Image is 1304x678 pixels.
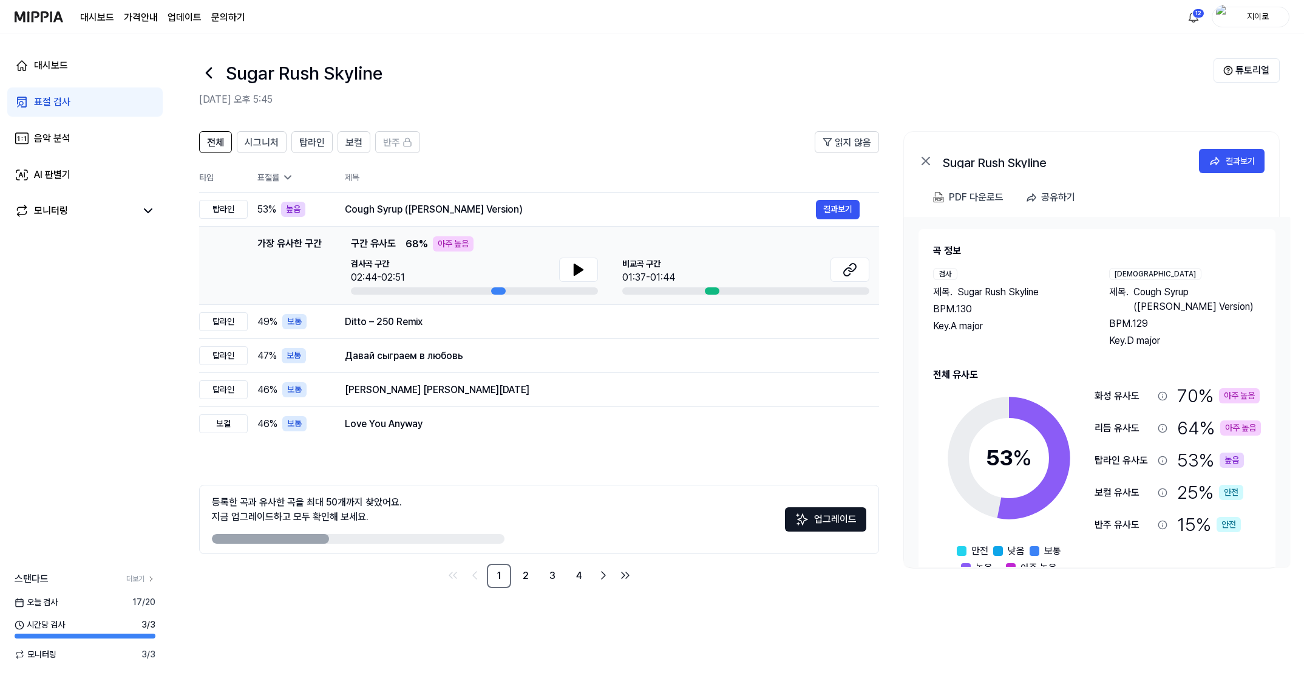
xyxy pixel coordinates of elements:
button: 읽지 않음 [815,131,879,153]
a: 더보기 [126,574,155,584]
div: 탑라인 [199,346,248,365]
div: 높음 [281,202,305,217]
span: 비교곡 구간 [622,258,675,270]
button: 전체 [199,131,232,153]
span: 46 % [257,383,277,397]
div: PDF 다운로드 [949,190,1003,205]
div: 탑라인 유사도 [1095,453,1153,468]
span: 읽지 않음 [835,135,871,150]
div: Давай сыграем в любовь [345,349,860,363]
div: 53 % [1177,447,1244,474]
button: 탑라인 [291,131,333,153]
div: 모니터링 [34,204,68,218]
a: Go to next page [594,566,613,585]
div: 아주 높음 [433,236,474,252]
th: 타입 [199,163,248,193]
a: Go to last page [616,566,635,585]
div: 보컬 [199,414,248,433]
span: 반주 [383,135,400,150]
h1: Sugar Rush Skyline [226,60,382,87]
a: AI 판별기 [7,160,163,190]
div: 지이로 [1234,10,1282,23]
div: 25 % [1177,479,1243,506]
span: 제목 . [1109,285,1129,314]
div: 15 % [1177,511,1241,538]
div: Key. D major [1109,334,1261,348]
div: 리듬 유사도 [1095,421,1153,436]
h2: [DATE] 오후 5:45 [199,92,1214,107]
span: 검사곡 구간 [351,258,405,270]
img: PDF Download [933,192,944,203]
div: 탑라인 [199,380,248,399]
div: 53 [986,442,1032,474]
span: 68 % [406,237,428,252]
div: 탑라인 [199,312,248,331]
h2: 곡 정보 [933,244,1261,258]
button: profile지이로 [1212,7,1289,27]
div: 음악 분석 [34,131,70,146]
span: 보컬 [345,135,362,150]
a: 4 [567,564,591,588]
a: Go to first page [443,566,463,585]
div: BPM. 130 [933,302,1085,317]
div: 12 [1192,9,1204,18]
button: PDF 다운로드 [931,185,1006,210]
span: 오늘 검사 [15,596,58,609]
div: 가장 유사한 구간 [257,236,322,295]
div: 안전 [1219,485,1243,500]
div: 아주 높음 [1219,388,1260,403]
button: 결과보기 [816,200,860,219]
img: Help [1223,66,1233,75]
div: 보통 [282,416,307,431]
div: 표절 검사 [34,95,70,109]
a: 1 [487,564,511,588]
button: 공유하기 [1020,185,1085,210]
div: 01:37-01:44 [622,270,675,285]
button: 가격안내 [124,10,158,25]
div: 아주 높음 [1220,420,1261,436]
span: 전체 [207,135,224,150]
span: 3 / 3 [141,618,155,631]
a: Go to previous page [465,566,484,585]
nav: pagination [199,564,879,588]
span: 구간 유사도 [351,236,396,252]
span: 보통 [1044,544,1061,558]
div: [DEMOGRAPHIC_DATA] [1109,268,1201,280]
th: 제목 [345,163,879,192]
div: Sugar Rush Skyline [943,154,1186,168]
a: 대시보드 [80,10,114,25]
div: 02:44-02:51 [351,270,405,285]
div: 보컬 유사도 [1095,485,1153,500]
button: 반주 [375,131,420,153]
span: Cough Syrup ([PERSON_NAME] Version) [1133,285,1261,314]
span: 낮음 [1008,544,1025,558]
a: 곡 정보검사제목.Sugar Rush SkylineBPM.130Key.A major[DEMOGRAPHIC_DATA]제목.Cough Syrup ([PERSON_NAME] Vers... [904,217,1290,567]
span: 제목 . [933,285,953,300]
div: 탑라인 [199,200,248,219]
a: 표절 검사 [7,87,163,117]
button: 결과보기 [1199,149,1265,173]
span: Sugar Rush Skyline [957,285,1039,300]
a: 모니터링 [15,204,136,218]
a: Sparkles업그레이드 [785,518,866,529]
div: 화성 유사도 [1095,389,1153,403]
button: 업그레이드 [785,507,866,532]
span: 46 % [257,417,277,431]
button: 튜토리얼 [1214,58,1280,83]
a: 문의하기 [211,10,245,25]
div: Love You Anyway [345,417,860,431]
span: 17 / 20 [132,596,155,609]
span: 모니터링 [15,648,56,661]
div: 공유하기 [1041,190,1075,205]
span: 시간당 검사 [15,618,65,631]
div: BPM. 129 [1109,317,1261,331]
span: 안전 [971,544,988,558]
span: 53 % [257,202,276,217]
div: 반주 유사도 [1095,518,1153,532]
div: 70 % [1177,382,1260,409]
a: 3 [540,564,565,588]
div: 64 % [1177,414,1261,442]
h2: 전체 유사도 [933,368,1261,382]
div: Key. A major [933,319,1085,334]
